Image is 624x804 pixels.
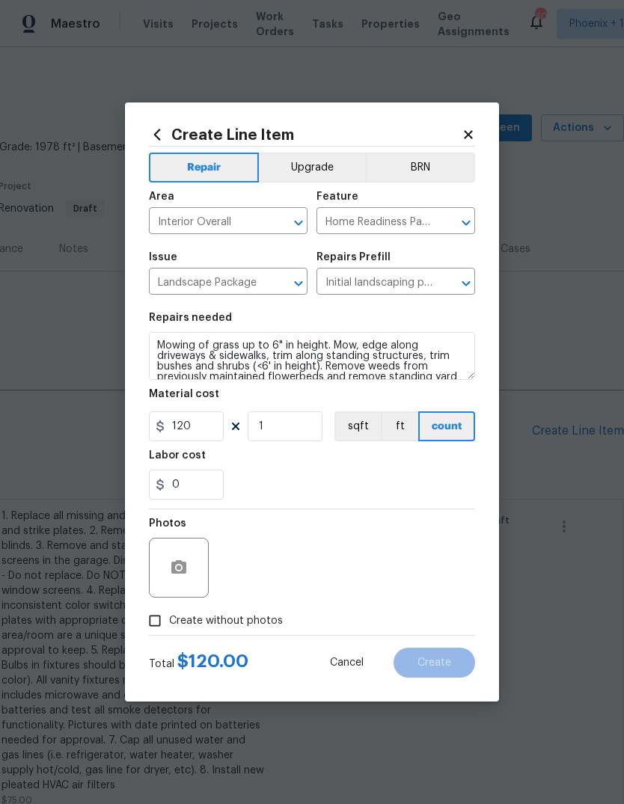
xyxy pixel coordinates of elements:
[456,212,477,233] button: Open
[149,389,219,399] h5: Material cost
[334,411,381,441] button: sqft
[288,212,309,233] button: Open
[288,273,309,294] button: Open
[330,657,364,669] span: Cancel
[418,411,475,441] button: count
[259,153,366,182] button: Upgrade
[456,273,477,294] button: Open
[149,654,248,672] div: Total
[149,518,186,529] h5: Photos
[149,332,475,380] textarea: Mowing of grass up to 6" in height. Mow, edge along driveways & sidewalks, trim along standing st...
[381,411,418,441] button: ft
[149,252,177,263] h5: Issue
[149,153,259,182] button: Repair
[365,153,475,182] button: BRN
[177,652,248,670] span: $ 120.00
[316,191,358,202] h5: Feature
[149,313,232,323] h5: Repairs needed
[149,126,462,143] h2: Create Line Item
[417,657,451,669] span: Create
[394,648,475,678] button: Create
[149,450,206,461] h5: Labor cost
[316,252,391,263] h5: Repairs Prefill
[306,648,388,678] button: Cancel
[169,613,283,629] span: Create without photos
[149,191,174,202] h5: Area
